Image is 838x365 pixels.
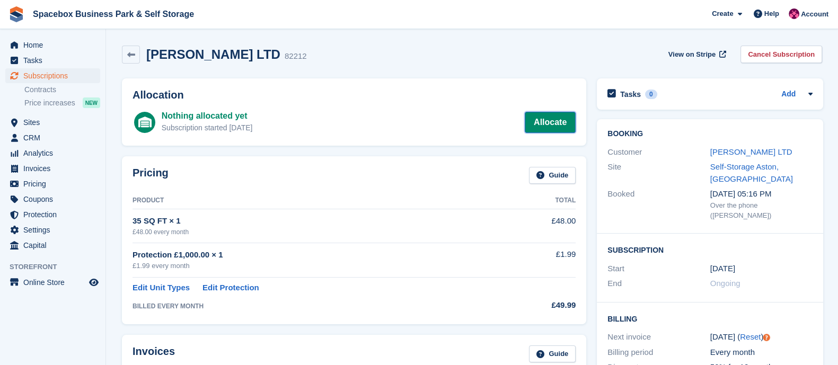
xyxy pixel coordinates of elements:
span: Price increases [24,98,75,108]
div: Nothing allocated yet [162,110,253,122]
span: Coupons [23,192,87,207]
a: Add [781,88,796,101]
h2: Tasks [620,90,641,99]
div: Over the phone ([PERSON_NAME]) [710,200,813,221]
div: Site [607,161,710,185]
a: Contracts [24,85,100,95]
div: NEW [83,97,100,108]
div: Start [607,263,710,275]
th: Total [504,192,576,209]
a: Preview store [87,276,100,289]
div: 35 SQ FT × 1 [133,215,504,227]
a: menu [5,275,100,290]
a: menu [5,192,100,207]
a: menu [5,176,100,191]
span: Invoices [23,161,87,176]
a: Price increases NEW [24,97,100,109]
a: menu [5,161,100,176]
h2: Billing [607,313,813,324]
a: menu [5,207,100,222]
h2: [PERSON_NAME] LTD [146,47,280,61]
a: menu [5,238,100,253]
div: Tooltip anchor [762,333,771,342]
div: [DATE] ( ) [710,331,813,343]
a: Cancel Subscription [740,46,822,63]
a: menu [5,68,100,83]
span: Home [23,38,87,52]
a: Spacebox Business Park & Self Storage [29,5,198,23]
div: End [607,278,710,290]
span: Help [764,8,779,19]
div: Subscription started [DATE] [162,122,253,133]
a: Edit Protection [202,282,259,294]
span: Settings [23,222,87,237]
img: stora-icon-8386f47178a22dfd0bd8f6a31ec36ba5ce8667c1dd55bd0f319d3a0aa187defe.svg [8,6,24,22]
a: Edit Unit Types [133,282,190,294]
h2: Subscription [607,244,813,255]
div: BILLED EVERY MONTH [133,301,504,311]
div: £48.00 every month [133,227,504,237]
span: View on Stripe [668,49,716,60]
div: [DATE] 05:16 PM [710,188,813,200]
div: £1.99 every month [133,261,504,271]
a: [PERSON_NAME] LTD [710,147,792,156]
span: Capital [23,238,87,253]
div: Billing period [607,346,710,359]
h2: Invoices [133,345,175,363]
a: menu [5,146,100,161]
div: Next invoice [607,331,710,343]
div: £49.99 [504,299,576,311]
span: Protection [23,207,87,222]
span: Analytics [23,146,87,161]
a: menu [5,115,100,130]
a: Guide [529,167,576,184]
span: Sites [23,115,87,130]
span: CRM [23,130,87,145]
span: Pricing [23,176,87,191]
h2: Allocation [133,89,576,101]
a: Reset [740,332,761,341]
a: Guide [529,345,576,363]
span: Subscriptions [23,68,87,83]
a: Allocate [525,112,576,133]
span: Account [801,9,828,20]
time: 2025-04-22 23:00:00 UTC [710,263,735,275]
a: menu [5,130,100,145]
div: 0 [645,90,657,99]
h2: Pricing [133,167,169,184]
span: Tasks [23,53,87,68]
a: menu [5,53,100,68]
th: Product [133,192,504,209]
span: Online Store [23,275,87,290]
img: Avishka Chauhan [789,8,799,19]
div: 82212 [285,50,307,63]
span: Create [712,8,733,19]
div: Every month [710,346,813,359]
a: menu [5,38,100,52]
div: Protection £1,000.00 × 1 [133,249,504,261]
a: View on Stripe [664,46,728,63]
h2: Booking [607,130,813,138]
div: Booked [607,188,710,221]
span: Ongoing [710,279,740,288]
span: Storefront [10,262,105,272]
a: menu [5,222,100,237]
td: £48.00 [504,209,576,243]
div: Customer [607,146,710,158]
td: £1.99 [504,243,576,277]
a: Self-Storage Aston, [GEOGRAPHIC_DATA] [710,162,793,183]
